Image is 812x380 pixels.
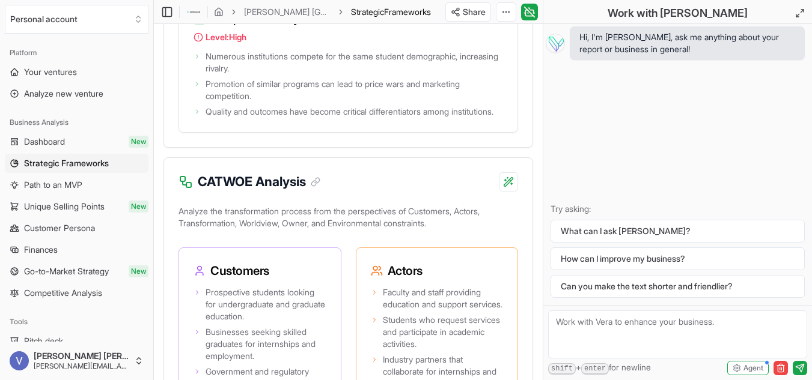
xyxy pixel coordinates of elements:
a: [PERSON_NAME] [GEOGRAPHIC_DATA] [244,6,331,18]
button: Agent [727,361,769,375]
span: Pitch deck [24,335,63,347]
div: Business Analysis [5,113,148,132]
span: Unique Selling Points [24,201,105,213]
span: Numerous institutions compete for the same student demographic, increasing rivalry. [206,50,503,74]
nav: breadcrumb [214,6,431,18]
span: Finances [24,244,58,256]
a: Your ventures [5,62,148,82]
span: Frameworks [384,7,431,17]
span: New [129,265,148,277]
img: ACg8ocI5u10Js6RpSyHQFsVpSV2i4hQ8NlzH4hLT7TiZgICuBeCLdw=s96-c [10,351,29,370]
span: Faculty and staff providing education and support services. [383,286,504,310]
button: What can I ask [PERSON_NAME]? [551,220,805,243]
span: Promotion of similar programs can lead to price wars and marketing competition. [206,78,503,102]
a: Finances [5,240,148,259]
button: How can I improve my business? [551,247,805,270]
button: Can you make the text shorter and friendlier? [551,275,805,298]
a: Pitch deck [5,331,148,351]
button: Select an organization [5,5,148,34]
span: Customer Persona [24,222,95,234]
span: New [129,136,148,148]
a: Path to an MVP [5,175,148,195]
a: Unique Selling PointsNew [5,197,148,216]
h3: Customers [194,262,326,279]
span: New [129,201,148,213]
span: Quality and outcomes have become critical differentiators among institutions. [206,106,493,118]
span: Path to an MVP [24,179,82,191]
a: DashboardNew [5,132,148,151]
p: Try asking: [551,203,805,215]
span: Level: High [206,31,246,43]
div: Tools [5,312,148,331]
span: Dashboard [24,136,65,148]
span: Competitive Analysis [24,287,102,299]
span: [PERSON_NAME][EMAIL_ADDRESS][DOMAIN_NAME] [34,361,129,371]
a: Go-to-Market StrategyNew [5,262,148,281]
div: Platform [5,43,148,62]
span: Strategic Frameworks [24,157,109,169]
span: Businesses seeking skilled graduates for internships and employment. [206,326,326,362]
a: Strategic Frameworks [5,154,148,173]
span: Go-to-Market Strategy [24,265,109,277]
h2: Work with [PERSON_NAME] [608,5,748,22]
kbd: shift [548,363,576,375]
kbd: enter [581,363,609,375]
a: Analyze new venture [5,84,148,103]
span: Your ventures [24,66,77,78]
a: Competitive Analysis [5,283,148,303]
span: + for newline [548,361,651,375]
button: [PERSON_NAME] [PERSON_NAME] [PERSON_NAME][PERSON_NAME][EMAIL_ADDRESS][DOMAIN_NAME] [5,346,148,375]
span: StrategicFrameworks [351,6,431,18]
span: Hi, I'm [PERSON_NAME], ask me anything about your report or business in general! [579,31,795,55]
a: Customer Persona [5,219,148,238]
button: Share [445,2,491,22]
img: logo [186,5,201,19]
span: Share [463,6,486,18]
span: Agent [743,363,763,373]
span: Prospective students looking for undergraduate and graduate education. [206,286,326,322]
span: [PERSON_NAME] [PERSON_NAME] [PERSON_NAME] [34,351,129,361]
span: Students who request services and participate in academic activities. [383,314,504,350]
h3: CATWOE Analysis [198,172,320,192]
span: Analyze new venture [24,88,103,100]
p: Analyze the transformation process from the perspectives of Customers, Actors, Transformation, Wo... [179,203,518,237]
h3: Actors [371,262,504,279]
img: Vera [546,34,565,53]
